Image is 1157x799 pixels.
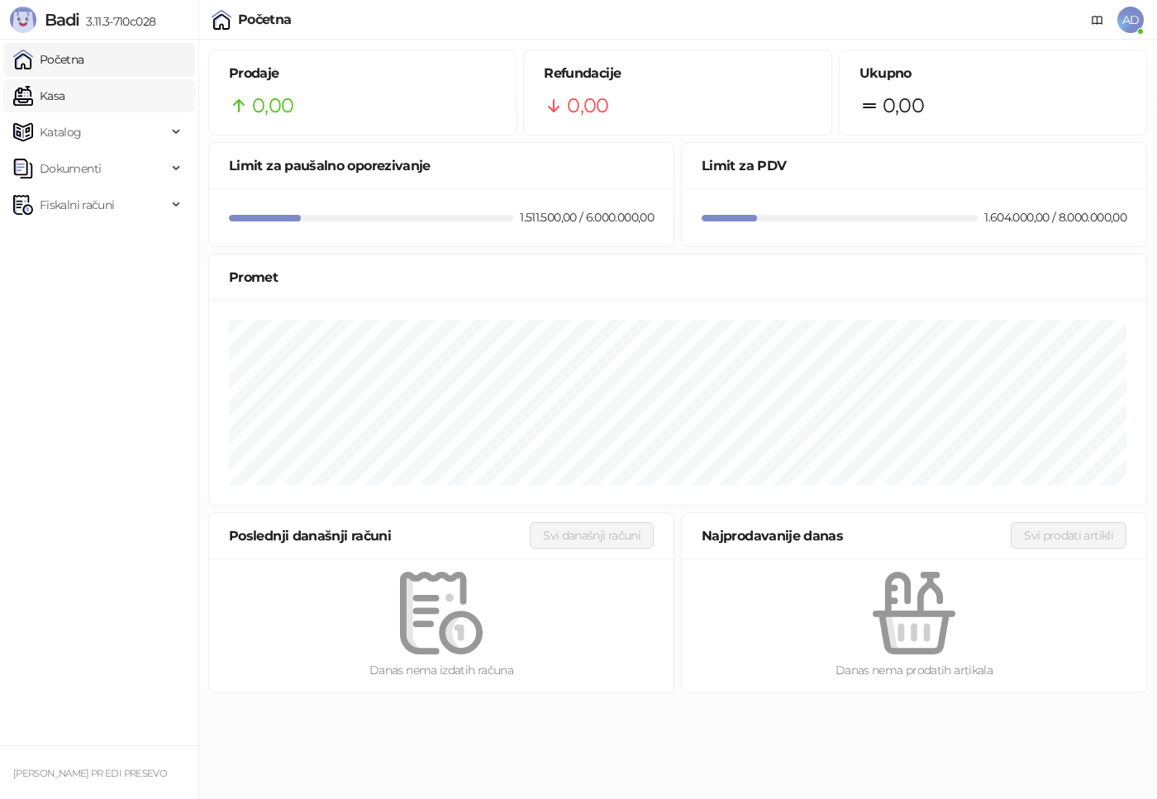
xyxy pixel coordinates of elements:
span: Katalog [40,116,82,149]
span: Badi [45,10,79,30]
span: Fiskalni računi [40,188,114,221]
div: Limit za paušalno oporezivanje [229,155,654,176]
div: Promet [229,267,1126,288]
div: Danas nema prodatih artikala [708,661,1120,679]
span: 0,00 [883,90,924,121]
h5: Refundacije [544,64,811,83]
a: Početna [13,43,84,76]
div: Najprodavanije danas [702,526,1011,546]
div: 1.511.500,00 / 6.000.000,00 [517,208,657,226]
div: Limit za PDV [702,155,1126,176]
a: Kasa [13,79,64,112]
div: Danas nema izdatih računa [236,661,647,679]
div: Poslednji današnji računi [229,526,530,546]
h5: Ukupno [859,64,1126,83]
span: 0,00 [567,90,608,121]
button: Svi prodati artikli [1011,522,1126,549]
small: [PERSON_NAME] PR EDI PRESEVO [13,768,167,779]
img: Logo [10,7,36,33]
span: Dokumenti [40,152,101,185]
a: Dokumentacija [1084,7,1111,33]
span: 3.11.3-710c028 [79,14,155,29]
h5: Prodaje [229,64,496,83]
div: 1.604.000,00 / 8.000.000,00 [981,208,1130,226]
span: 0,00 [252,90,293,121]
div: Početna [238,13,292,26]
span: AD [1117,7,1144,33]
button: Svi današnji računi [530,522,654,549]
